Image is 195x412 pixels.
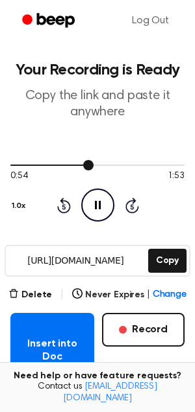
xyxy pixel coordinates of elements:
[10,170,27,183] span: 0:54
[63,382,157,403] a: [EMAIL_ADDRESS][DOMAIN_NAME]
[13,8,86,34] a: Beep
[60,287,64,303] span: |
[8,288,52,302] button: Delete
[147,288,150,302] span: |
[10,88,185,120] p: Copy the link and paste it anywhere
[8,382,187,404] span: Contact us
[10,62,185,78] h1: Your Recording is Ready
[10,195,30,217] button: 1.0x
[10,313,94,388] button: Insert into Doc
[119,5,182,36] a: Log Out
[72,288,187,302] button: Never Expires|Change
[168,170,185,183] span: 1:53
[102,313,185,347] button: Record
[153,288,187,302] span: Change
[148,249,187,273] button: Copy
